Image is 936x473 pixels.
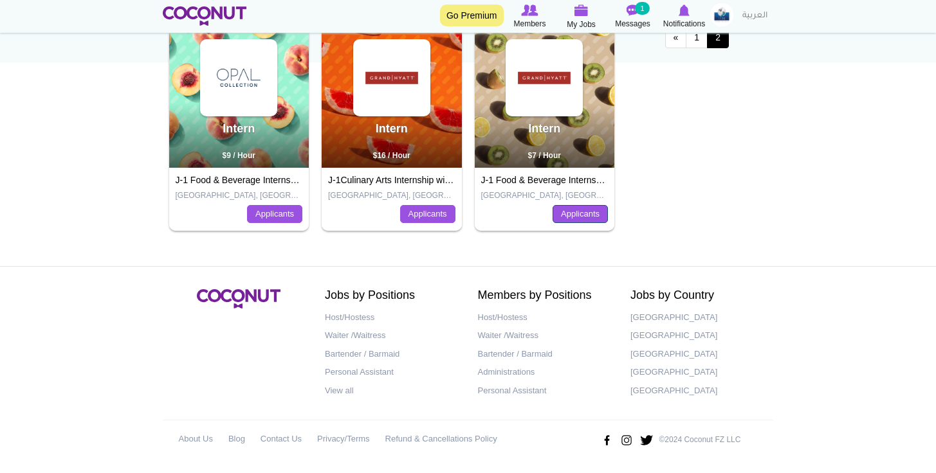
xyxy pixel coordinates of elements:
[478,308,612,327] a: Host/Hostess
[556,3,607,31] a: My Jobs My Jobs
[630,308,764,327] a: [GEOGRAPHIC_DATA]
[630,382,764,400] a: [GEOGRAPHIC_DATA]
[325,308,459,327] a: Host/Hostess
[179,430,213,449] a: About Us
[478,345,612,364] a: Bartender / Barmaid
[679,4,690,16] img: Notifications
[635,2,649,15] small: 1
[478,363,612,382] a: Administrations
[478,289,612,302] h2: Members by Positions
[630,289,764,302] h2: Jobs by Country
[328,190,455,201] p: [GEOGRAPHIC_DATA], [GEOGRAPHIC_DATA], [GEOGRAPHIC_DATA]
[615,17,650,30] span: Messages
[707,26,729,48] span: 2
[317,430,370,449] a: Privacy/Terms
[627,4,639,16] img: Messages
[736,3,774,29] a: العربية
[528,122,560,135] a: Intern
[619,430,634,451] img: Instagram
[481,190,609,201] p: [GEOGRAPHIC_DATA], [GEOGRAPHIC_DATA], [GEOGRAPHIC_DATA]
[659,3,710,30] a: Notifications Notifications
[400,205,455,223] a: Applicants
[328,23,365,34] span: [DATE]
[481,175,774,185] a: J-1 Food & Beverage Internship with Grand Hyatt [GEOGRAPHIC_DATA]
[228,430,245,449] a: Blog
[528,151,561,160] span: $7 / Hour
[504,3,556,30] a: Browse Members Members
[630,345,764,364] a: [GEOGRAPHIC_DATA]
[478,326,612,345] a: Waiter /Waitress
[521,4,538,16] img: Browse Members
[325,363,459,382] a: Personal Assistant
[176,190,303,201] p: [GEOGRAPHIC_DATA], [GEOGRAPHIC_DATA], [GEOGRAPHIC_DATA]
[659,434,741,445] p: ©2024 Coconut FZ LLC
[197,289,280,308] img: Coconut
[600,430,614,451] img: Facebook
[630,326,764,345] a: [GEOGRAPHIC_DATA]
[176,175,418,185] a: J-1 Food & Beverage Internship with [GEOGRAPHIC_DATA]
[607,3,659,30] a: Messages Messages 1
[176,23,213,34] span: [DATE]
[328,175,600,185] a: J-1Culinary Arts Internship with Grand Hyatt [GEOGRAPHIC_DATA]
[261,430,302,449] a: Contact Us
[481,23,518,34] span: [DATE]
[376,122,408,135] a: Intern
[325,326,459,345] a: Waiter /Waitress
[325,289,459,302] h2: Jobs by Positions
[567,18,596,31] span: My Jobs
[385,430,497,449] a: Refund & Cancellations Policy
[630,363,764,382] a: [GEOGRAPHIC_DATA]
[325,382,459,400] a: View all
[247,205,302,223] a: Applicants
[665,26,687,48] a: ‹ previous
[686,26,708,48] a: 1
[478,382,612,400] a: Personal Assistant
[325,345,459,364] a: Bartender / Barmaid
[223,151,255,160] span: $9 / Hour
[513,17,546,30] span: Members
[574,4,589,16] img: My Jobs
[440,4,504,26] a: Go Premium
[639,430,654,451] img: Twitter
[373,151,410,160] span: $16 / Hour
[663,17,705,30] span: Notifications
[553,205,608,223] a: Applicants
[163,6,247,26] img: Home
[223,122,255,135] a: Intern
